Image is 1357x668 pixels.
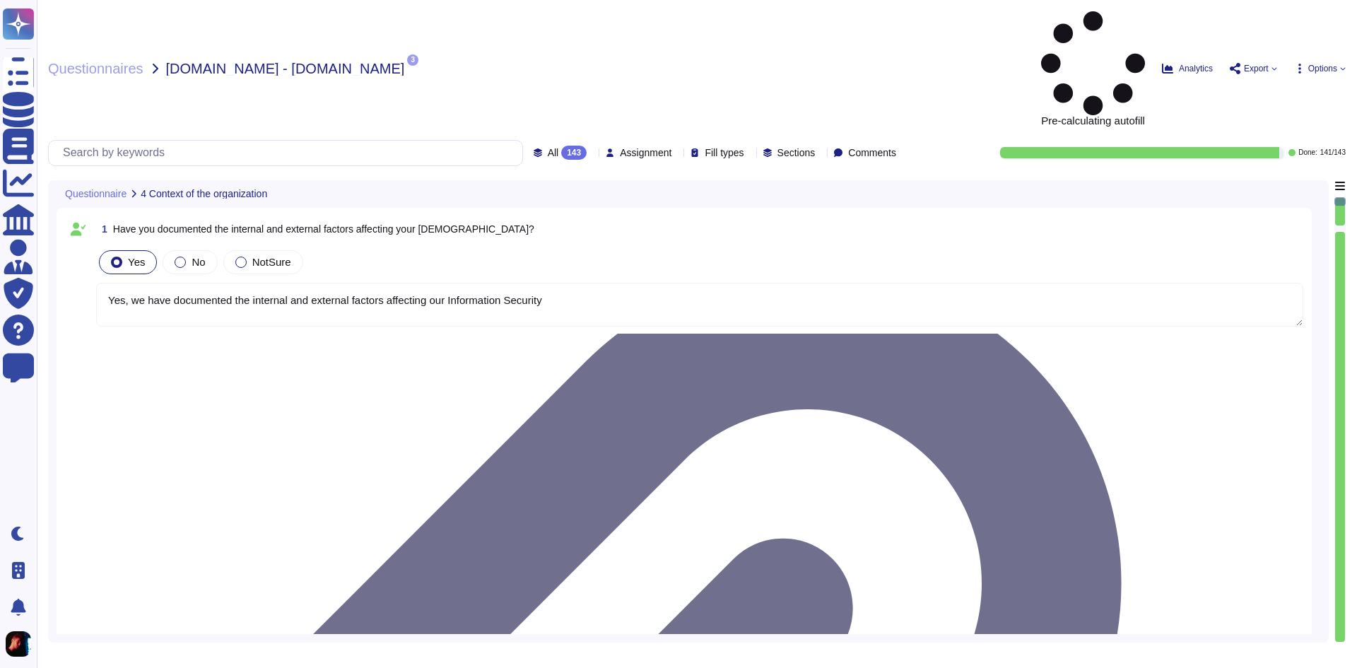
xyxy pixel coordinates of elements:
button: user [3,628,41,660]
span: Comments [848,148,896,158]
span: Questionnaire [65,189,127,199]
span: Fill types [705,148,744,158]
span: Assignment [620,148,671,158]
span: 1 [96,224,107,234]
span: Analytics [1179,64,1213,73]
span: No [192,256,205,268]
span: 141 / 143 [1320,149,1346,156]
span: Yes [128,256,145,268]
span: Have you documented the internal and external factors affecting your [DEMOGRAPHIC_DATA]? [113,223,534,235]
span: NotSure [252,256,291,268]
span: 3 [407,54,418,66]
img: user [6,631,31,657]
input: Search by keywords [56,141,522,165]
div: 143 [561,146,587,160]
span: Export [1244,64,1269,73]
textarea: Yes, we have documented the internal and external factors affecting our Information Security [96,283,1303,327]
span: All [548,148,559,158]
span: Done: [1298,149,1317,156]
span: Options [1308,64,1337,73]
button: Analytics [1162,63,1213,74]
span: Pre-calculating autofill [1041,11,1145,126]
span: [DOMAIN_NAME] - [DOMAIN_NAME] [166,61,405,76]
span: Questionnaires [48,61,143,76]
span: 4 Context of the organization [141,189,267,199]
span: Sections [777,148,816,158]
